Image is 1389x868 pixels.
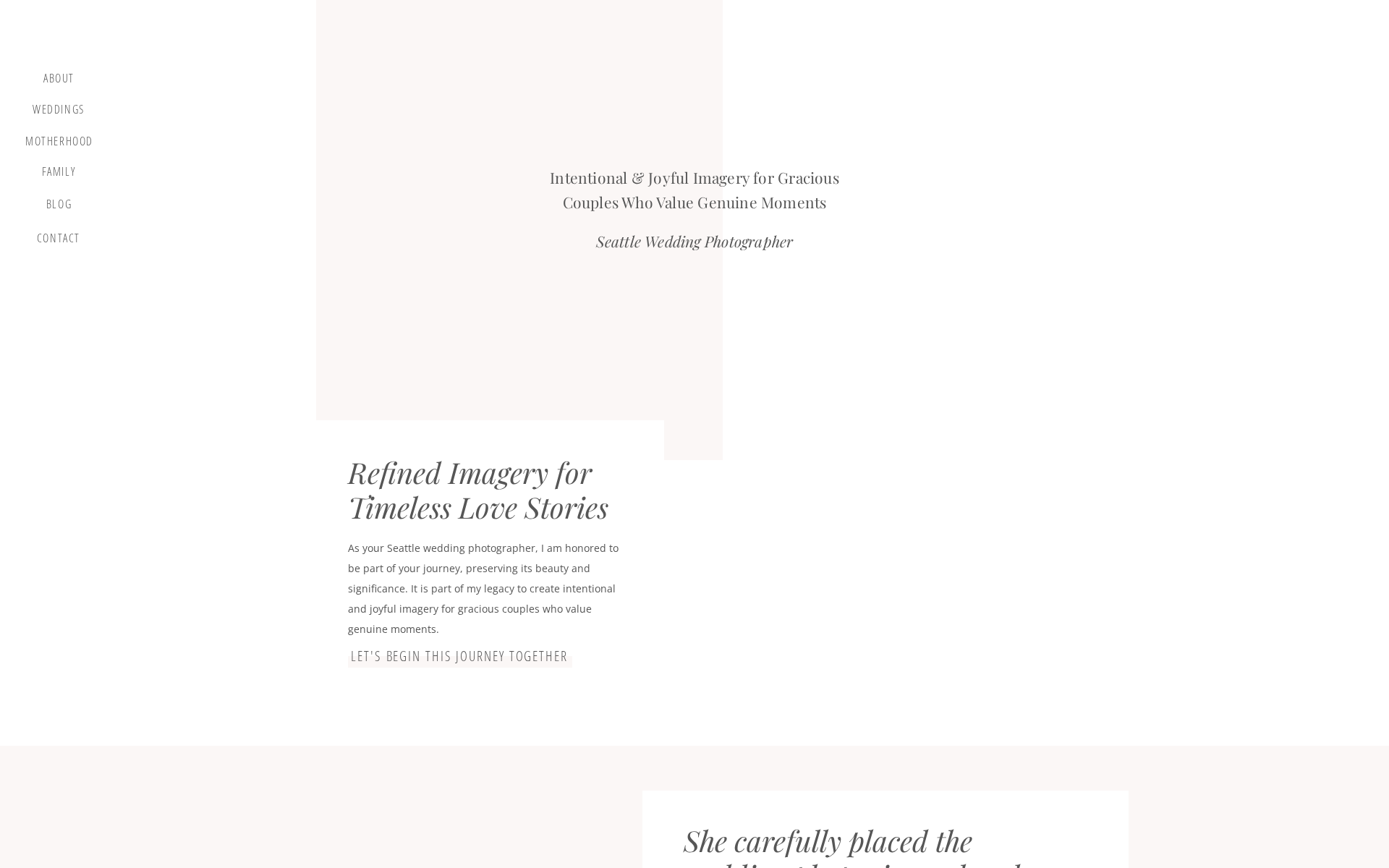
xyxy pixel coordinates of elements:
[348,648,571,665] a: let's begin this journey together
[534,166,855,208] h2: Intentional & Joyful Imagery for Gracious Couples Who Value Genuine Moments
[348,455,639,524] div: Refined Imagery for Timeless Love Stories
[596,231,794,251] i: Seattle Wedding Photographer
[34,231,83,251] a: contact
[38,72,80,89] a: about
[31,103,86,121] a: Weddings
[25,135,93,150] a: motherhood
[348,538,631,624] p: As your Seattle wedding photographer, I am honored to be part of your journey, preserving its bea...
[31,165,86,184] a: Family
[38,197,80,218] a: blog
